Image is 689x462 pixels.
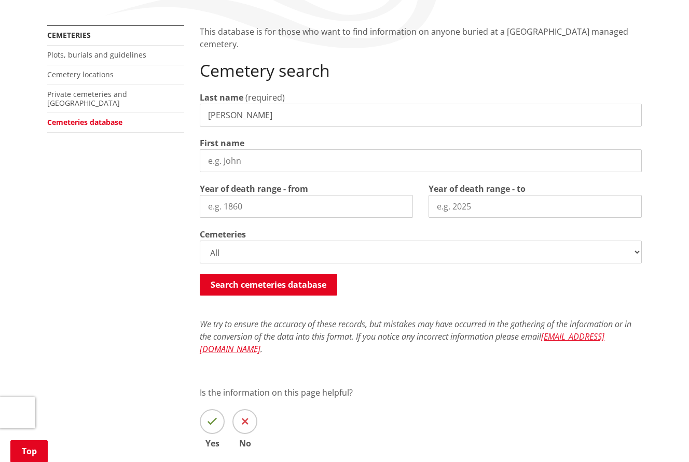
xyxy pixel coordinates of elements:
[232,439,257,447] span: No
[245,92,285,103] span: (required)
[200,25,642,50] p: This database is for those who want to find information on anyone buried at a [GEOGRAPHIC_DATA] m...
[10,440,48,462] a: Top
[200,439,225,447] span: Yes
[200,91,243,104] label: Last name
[200,331,604,355] a: [EMAIL_ADDRESS][DOMAIN_NAME]
[200,149,642,172] input: e.g. John
[47,69,114,79] a: Cemetery locations
[429,183,526,195] label: Year of death range - to
[200,61,642,80] h2: Cemetery search
[200,318,631,355] em: We try to ensure the accuracy of these records, but mistakes may have occurred in the gathering o...
[200,386,642,399] p: Is the information on this page helpful?
[47,89,127,108] a: Private cemeteries and [GEOGRAPHIC_DATA]
[200,183,308,195] label: Year of death range - from
[200,274,337,296] button: Search cemeteries database
[429,195,642,218] input: e.g. 2025
[47,30,91,40] a: Cemeteries
[200,104,642,127] input: e.g. Smith
[200,137,244,149] label: First name
[47,50,146,60] a: Plots, burials and guidelines
[200,228,246,241] label: Cemeteries
[47,117,122,127] a: Cemeteries database
[641,418,679,456] iframe: Messenger Launcher
[200,195,413,218] input: e.g. 1860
